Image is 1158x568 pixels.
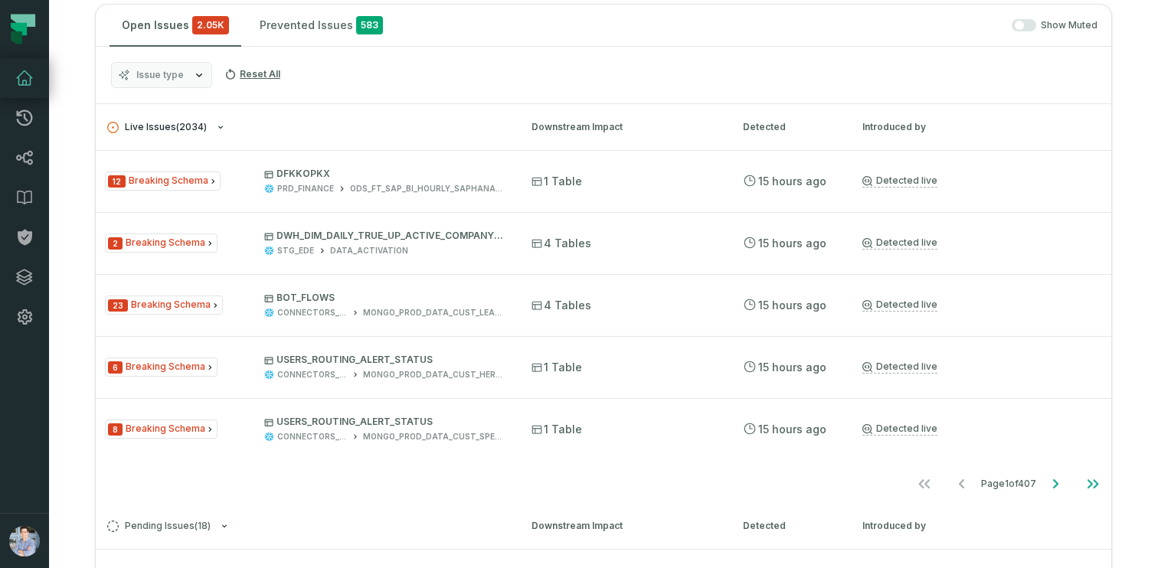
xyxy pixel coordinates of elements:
[532,120,715,134] div: Downstream Impact
[108,299,128,312] span: Severity
[105,357,218,377] span: Issue Type
[758,299,826,312] relative-time: Aug 9, 2025, 6:12 PM PDT
[363,307,504,318] div: MONGO_PROD_DATA_CUST_LEASEQUERY
[1075,468,1111,499] button: Go to last page
[363,431,504,442] div: MONGO_PROD_DATA_CUST_SPECTRIOLLC
[105,171,221,191] span: Issue Type
[107,521,211,532] span: Pending Issues ( 18 )
[330,245,408,256] div: DATA_ACTIVATION
[532,236,591,251] span: 4 Tables
[277,183,334,194] div: PRD_FINANCE
[862,299,937,312] a: Detected live
[264,416,503,428] p: USERS_ROUTING_ALERT_STATUS
[906,468,1111,499] ul: Page 1 of 407
[96,150,1111,502] div: Live Issues(2034)
[532,422,582,437] span: 1 Table
[944,468,980,499] button: Go to previous page
[96,468,1111,499] nav: pagination
[277,369,348,380] div: CONNECTORS_INSENT
[356,16,383,34] span: 583
[277,245,314,256] div: STG_EDE
[906,468,943,499] button: Go to first page
[532,519,715,533] div: Downstream Impact
[363,369,504,380] div: MONGO_PROD_DATA_CUST_HERRMANNULTRASONICS
[532,174,582,189] span: 1 Table
[264,168,503,180] p: DFKKOPKX
[264,354,503,366] p: USERS_ROUTING_ALERT_STATUS
[862,175,937,188] a: Detected live
[9,526,40,557] img: avatar of Alon Nafta
[862,361,937,374] a: Detected live
[108,175,126,188] span: Severity
[743,519,835,533] div: Detected
[107,122,504,133] button: Live Issues(2034)
[758,175,826,188] relative-time: Aug 9, 2025, 6:12 PM PDT
[532,298,591,313] span: 4 Tables
[350,183,504,194] div: ODS_FT_SAP_BI_HOURLY_SAPHANADB
[743,120,835,134] div: Detected
[758,361,826,374] relative-time: Aug 9, 2025, 6:12 PM PDT
[108,237,123,250] span: Severity
[108,361,123,374] span: Severity
[105,419,218,439] span: Issue Type
[247,5,395,46] button: Prevented Issues
[758,423,826,436] relative-time: Aug 9, 2025, 6:12 PM PDT
[105,295,223,315] span: Issue Type
[107,122,207,133] span: Live Issues ( 2034 )
[192,16,229,34] span: critical issues and errors combined
[758,237,826,250] relative-time: Aug 9, 2025, 6:12 PM PDT
[264,292,503,304] p: BOT_FLOWS
[108,423,123,436] span: Severity
[862,423,937,436] a: Detected live
[107,521,504,532] button: Pending Issues(18)
[105,233,218,253] span: Issue Type
[277,307,348,318] div: CONNECTORS_INSENT
[862,237,937,250] a: Detected live
[532,360,582,375] span: 1 Table
[1037,468,1074,499] button: Go to next page
[136,69,184,81] span: Issue type
[111,62,212,88] button: Issue type
[110,5,241,46] button: Open Issues
[401,19,1097,32] div: Show Muted
[218,62,286,87] button: Reset All
[264,230,503,242] p: DWH_DIM_DAILY_TRUE_UP_ACTIVE_COMPANY_DIFFERENCES_PRE_DTU_REVIEW_ROOM_V
[862,120,1100,134] div: Introduced by
[277,431,348,442] div: CONNECTORS_INSENT
[862,519,1100,533] div: Introduced by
